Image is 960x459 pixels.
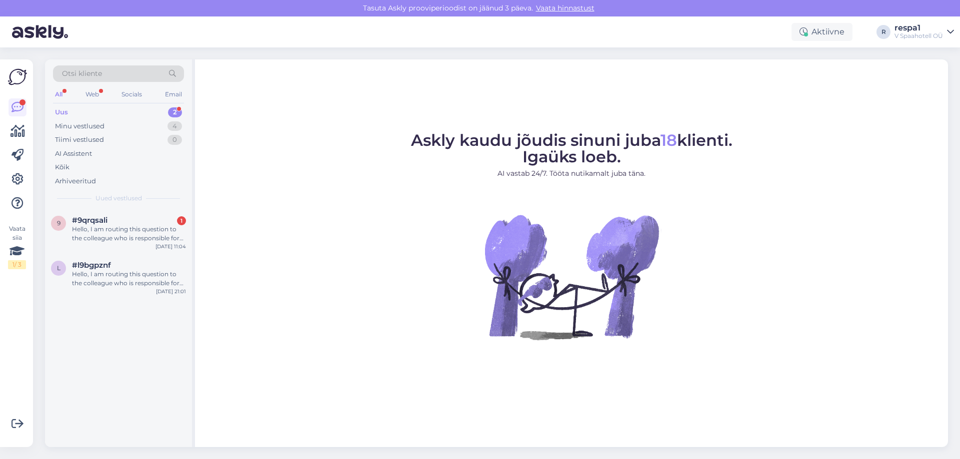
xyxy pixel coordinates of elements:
div: [DATE] 11:04 [155,243,186,250]
img: Askly Logo [8,67,27,86]
div: V Spaahotell OÜ [894,32,943,40]
div: Email [163,88,184,101]
div: 1 [177,216,186,225]
div: Minu vestlused [55,121,104,131]
div: Vaata siia [8,224,26,269]
div: 1 / 3 [8,260,26,269]
div: Hello, I am routing this question to the colleague who is responsible for this topic. The reply m... [72,270,186,288]
div: AI Assistent [55,149,92,159]
p: AI vastab 24/7. Tööta nutikamalt juba täna. [411,168,732,179]
div: R [876,25,890,39]
div: All [53,88,64,101]
div: Uus [55,107,68,117]
div: Tiimi vestlused [55,135,104,145]
div: 4 [167,121,182,131]
div: Hello, I am routing this question to the colleague who is responsible for this topic. The reply m... [72,225,186,243]
div: Kõik [55,162,69,172]
div: respa1 [894,24,943,32]
span: Askly kaudu jõudis sinuni juba klienti. Igaüks loeb. [411,130,732,166]
span: Otsi kliente [62,68,102,79]
div: 2 [168,107,182,117]
div: [DATE] 21:01 [156,288,186,295]
span: #9qrqsali [72,216,107,225]
span: 9 [57,219,60,227]
span: #l9bgpznf [72,261,111,270]
div: Arhiveeritud [55,176,96,186]
img: No Chat active [481,187,661,367]
div: Socials [119,88,144,101]
div: Web [83,88,101,101]
span: Uued vestlused [95,194,142,203]
div: 0 [167,135,182,145]
span: l [57,264,60,272]
a: respa1V Spaahotell OÜ [894,24,954,40]
div: Aktiivne [791,23,852,41]
span: 18 [660,130,677,150]
a: Vaata hinnastust [533,3,597,12]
